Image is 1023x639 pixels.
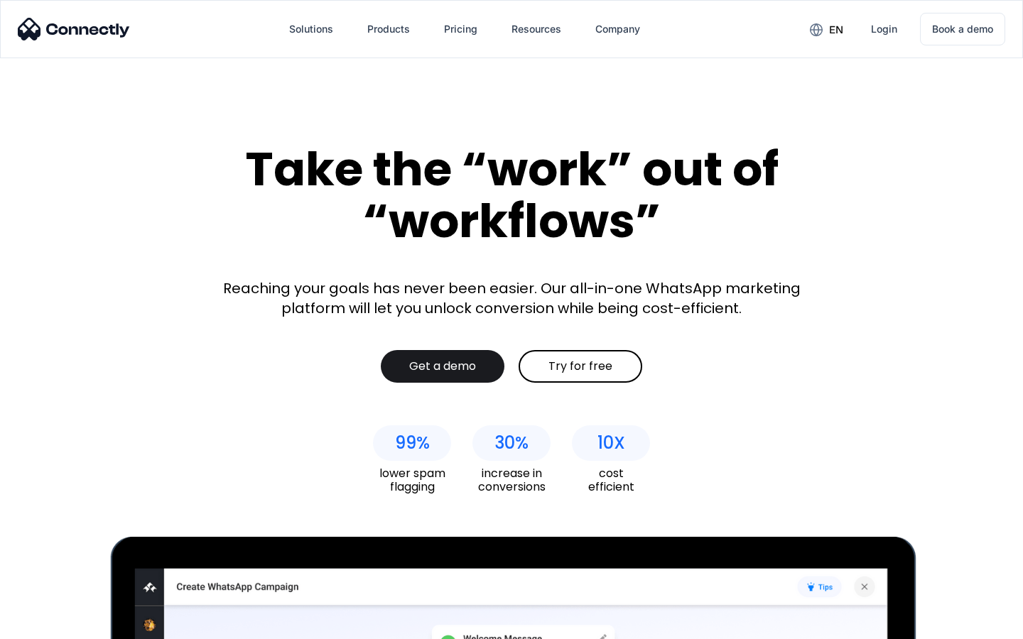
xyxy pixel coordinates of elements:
[433,12,489,46] a: Pricing
[829,20,843,40] div: en
[18,18,130,40] img: Connectly Logo
[289,19,333,39] div: Solutions
[395,433,430,453] div: 99%
[519,350,642,383] a: Try for free
[511,19,561,39] div: Resources
[28,614,85,634] ul: Language list
[409,359,476,373] div: Get a demo
[444,19,477,39] div: Pricing
[548,359,612,373] div: Try for free
[920,13,1005,45] a: Book a demo
[860,12,909,46] a: Login
[572,466,650,493] div: cost efficient
[213,278,810,318] div: Reaching your goals has never been easier. Our all-in-one WhatsApp marketing platform will let yo...
[367,19,410,39] div: Products
[192,143,831,246] div: Take the “work” out of “workflows”
[871,19,897,39] div: Login
[597,433,625,453] div: 10X
[472,466,551,493] div: increase in conversions
[595,19,640,39] div: Company
[373,466,451,493] div: lower spam flagging
[14,614,85,634] aside: Language selected: English
[494,433,529,453] div: 30%
[381,350,504,383] a: Get a demo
